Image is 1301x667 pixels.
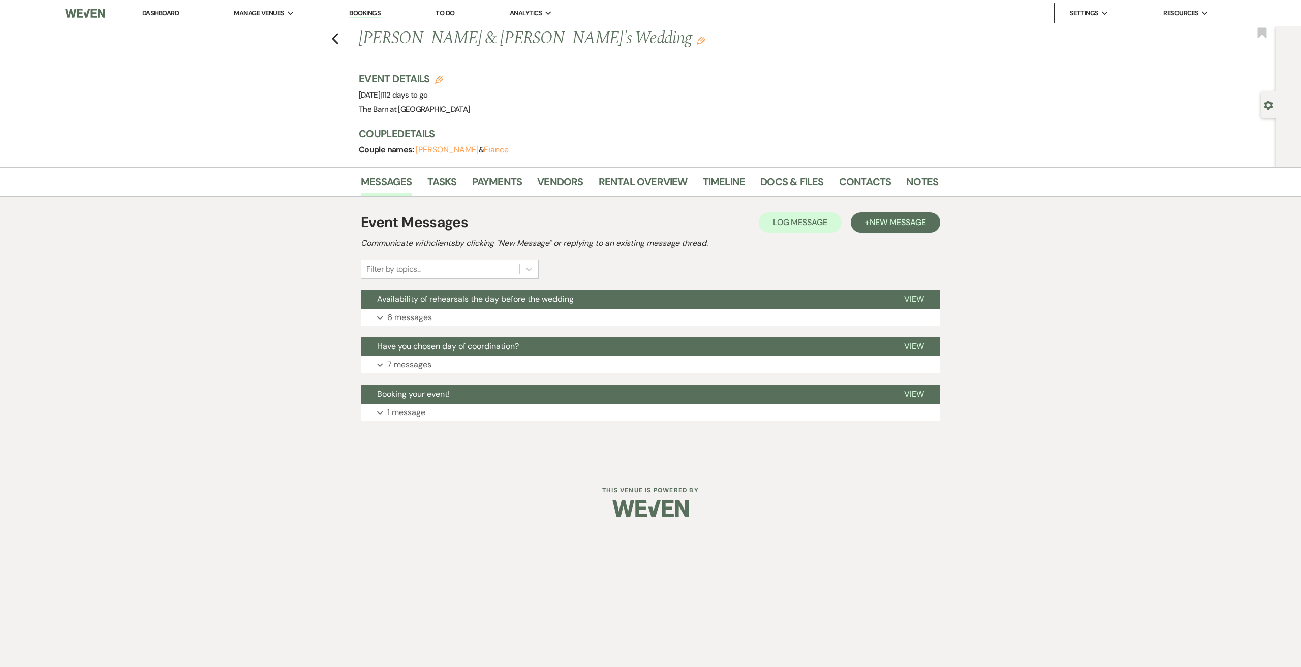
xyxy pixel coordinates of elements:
button: 7 messages [361,356,940,373]
span: 112 days to go [382,90,428,100]
span: Resources [1163,8,1198,18]
span: Booking your event! [377,389,450,399]
span: Have you chosen day of coordination? [377,341,519,352]
p: 6 messages [387,311,432,324]
a: Contacts [839,174,891,196]
button: [PERSON_NAME] [416,146,479,154]
a: Messages [361,174,412,196]
p: 7 messages [387,358,431,371]
a: To Do [436,9,454,17]
span: & [416,145,509,155]
a: Vendors [537,174,583,196]
button: Have you chosen day of coordination? [361,337,888,356]
span: The Barn at [GEOGRAPHIC_DATA] [359,104,470,114]
span: Availability of rehearsals the day before the wedding [377,294,574,304]
a: Timeline [703,174,746,196]
span: View [904,341,924,352]
a: Tasks [427,174,457,196]
a: Payments [472,174,522,196]
button: Edit [697,36,705,45]
span: View [904,389,924,399]
span: View [904,294,924,304]
button: Open lead details [1264,100,1273,109]
span: Settings [1070,8,1099,18]
span: Analytics [510,8,542,18]
a: Docs & Files [760,174,823,196]
span: Couple names: [359,144,416,155]
span: Log Message [773,217,827,228]
span: | [380,90,427,100]
div: Filter by topics... [366,263,421,275]
p: 1 message [387,406,425,419]
button: View [888,337,940,356]
a: Notes [906,174,938,196]
h3: Couple Details [359,126,928,141]
button: View [888,385,940,404]
a: Dashboard [142,9,179,17]
a: Rental Overview [599,174,688,196]
h1: Event Messages [361,212,468,233]
img: Weven Logo [612,491,689,526]
a: Bookings [349,9,381,18]
h2: Communicate with clients by clicking "New Message" or replying to an existing message thread. [361,237,940,249]
h3: Event Details [359,72,470,86]
img: Weven Logo [65,3,105,24]
button: View [888,290,940,309]
button: Availability of rehearsals the day before the wedding [361,290,888,309]
button: 6 messages [361,309,940,326]
span: [DATE] [359,90,428,100]
span: Manage Venues [234,8,284,18]
span: New Message [870,217,926,228]
button: Fiance [484,146,509,154]
button: +New Message [851,212,940,233]
button: Log Message [759,212,842,233]
button: Booking your event! [361,385,888,404]
button: 1 message [361,404,940,421]
h1: [PERSON_NAME] & [PERSON_NAME]'s Wedding [359,26,814,51]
